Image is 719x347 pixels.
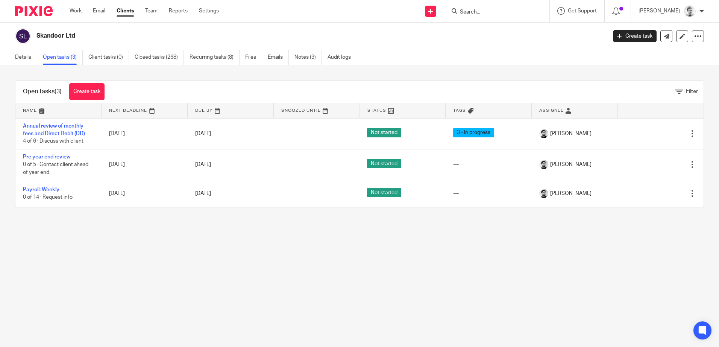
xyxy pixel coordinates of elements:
[15,50,37,65] a: Details
[55,88,62,94] span: (3)
[294,50,322,65] a: Notes (3)
[70,7,82,15] a: Work
[245,50,262,65] a: Files
[613,30,657,42] a: Create task
[145,7,158,15] a: Team
[23,138,83,144] span: 4 of 6 · Discuss with client
[539,189,548,198] img: Cam_2025.jpg
[550,190,592,197] span: [PERSON_NAME]
[686,89,698,94] span: Filter
[459,9,527,16] input: Search
[102,180,188,207] td: [DATE]
[367,108,386,113] span: Status
[195,191,211,196] span: [DATE]
[328,50,356,65] a: Audit logs
[550,161,592,168] span: [PERSON_NAME]
[568,8,597,14] span: Get Support
[88,50,129,65] a: Client tasks (0)
[281,108,321,113] span: Snoozed Until
[539,129,548,138] img: Cam_2025.jpg
[23,187,59,192] a: Payroll: Weekly
[102,118,188,149] td: [DATE]
[684,5,696,17] img: Andy_2025.jpg
[135,50,184,65] a: Closed tasks (268)
[15,6,53,16] img: Pixie
[199,7,219,15] a: Settings
[43,50,83,65] a: Open tasks (3)
[23,88,62,96] h1: Open tasks
[453,108,466,113] span: Tags
[195,162,211,167] span: [DATE]
[367,159,401,168] span: Not started
[117,7,134,15] a: Clients
[453,190,524,197] div: ---
[23,162,88,175] span: 0 of 5 · Contact client ahead of year end
[195,131,211,136] span: [DATE]
[268,50,289,65] a: Emails
[36,32,488,40] h2: Skandoor Ltd
[453,128,494,137] span: 3 - In progress
[93,7,105,15] a: Email
[102,149,188,180] td: [DATE]
[23,154,70,160] a: Pre year end review
[367,188,401,197] span: Not started
[550,130,592,137] span: [PERSON_NAME]
[169,7,188,15] a: Reports
[367,128,401,137] span: Not started
[23,123,85,136] a: Annual review of monthly fees and Direct Debit (DD)
[15,28,31,44] img: svg%3E
[190,50,240,65] a: Recurring tasks (8)
[23,195,73,200] span: 0 of 14 · Request info
[639,7,680,15] p: [PERSON_NAME]
[453,161,524,168] div: ---
[539,160,548,169] img: Cam_2025.jpg
[69,83,105,100] a: Create task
